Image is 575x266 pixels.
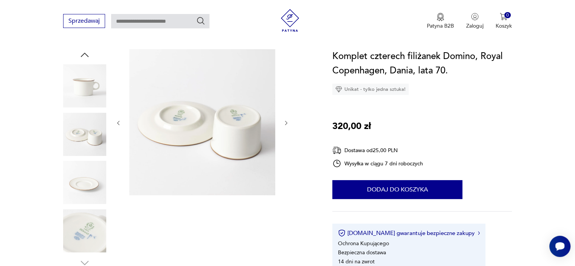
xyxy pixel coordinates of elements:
[500,13,507,20] img: Ikona koszyka
[427,13,454,30] button: Patyna B2B
[504,12,511,19] div: 0
[332,84,409,95] div: Unikat - tylko jedna sztuka!
[63,19,105,24] a: Sprzedawaj
[496,13,512,30] button: 0Koszyk
[129,49,275,195] img: Zdjęcie produktu Komplet czterech filiżanek Domino, Royal Copenhagen, Dania, lata 70.
[332,119,371,134] p: 320,00 zł
[279,9,301,32] img: Patyna - sklep z meblami i dekoracjami vintage
[332,49,512,78] h1: Komplet czterech filiżanek Domino, Royal Copenhagen, Dania, lata 70.
[332,146,341,155] img: Ikona dostawy
[332,146,423,155] div: Dostawa od 25,00 PLN
[496,22,512,30] p: Koszyk
[338,258,375,265] li: 14 dni na zwrot
[338,240,389,247] li: Ochrona Kupującego
[338,249,386,256] li: Bezpieczna dostawa
[427,13,454,30] a: Ikona medaluPatyna B2B
[332,159,423,168] div: Wysyłka w ciągu 7 dni roboczych
[338,229,346,237] img: Ikona certyfikatu
[63,113,106,156] img: Zdjęcie produktu Komplet czterech filiżanek Domino, Royal Copenhagen, Dania, lata 70.
[63,209,106,252] img: Zdjęcie produktu Komplet czterech filiżanek Domino, Royal Copenhagen, Dania, lata 70.
[549,236,570,257] iframe: Smartsupp widget button
[471,13,479,20] img: Ikonka użytkownika
[63,14,105,28] button: Sprzedawaj
[338,229,480,237] button: [DOMAIN_NAME] gwarantuje bezpieczne zakupy
[335,86,342,93] img: Ikona diamentu
[466,22,484,30] p: Zaloguj
[427,22,454,30] p: Patyna B2B
[63,161,106,204] img: Zdjęcie produktu Komplet czterech filiżanek Domino, Royal Copenhagen, Dania, lata 70.
[437,13,444,21] img: Ikona medalu
[63,64,106,107] img: Zdjęcie produktu Komplet czterech filiżanek Domino, Royal Copenhagen, Dania, lata 70.
[478,231,480,235] img: Ikona strzałki w prawo
[466,13,484,30] button: Zaloguj
[332,180,462,199] button: Dodaj do koszyka
[196,16,205,25] button: Szukaj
